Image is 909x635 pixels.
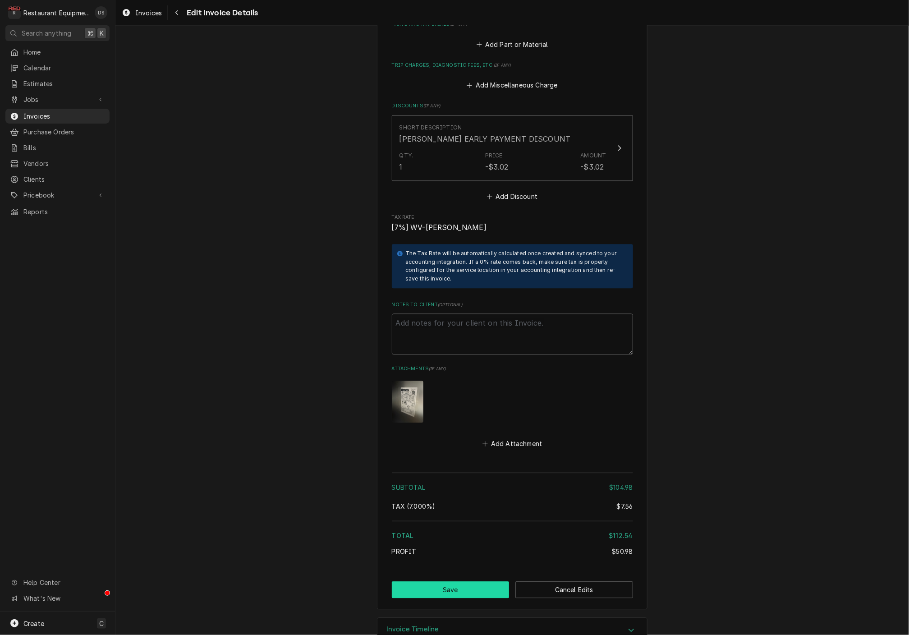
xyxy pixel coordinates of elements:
button: Add Discount [485,190,539,202]
a: Go to Pricebook [5,188,110,202]
span: Help Center [23,578,104,587]
div: Notes to Client [392,301,633,354]
div: Qty. [399,152,413,160]
button: Cancel Edits [515,581,633,598]
a: Go to Help Center [5,575,110,590]
span: Invoices [135,8,162,18]
a: Reports [5,204,110,219]
span: Invoices [23,111,105,121]
div: Tax [392,502,633,511]
span: Bills [23,143,105,152]
a: Go to What's New [5,591,110,606]
div: Parts and Materials [392,21,633,51]
div: $7.56 [617,502,633,511]
div: R [8,6,21,19]
span: Create [23,620,44,627]
div: $104.98 [609,483,633,492]
button: Add Miscellaneous Charge [465,79,559,92]
div: Restaurant Equipment Diagnostics [23,8,90,18]
div: -$3.02 [581,161,604,172]
button: Update Line Item [392,115,633,181]
a: Estimates [5,76,110,91]
div: Trip Charges, Diagnostic Fees, etc. [392,62,633,92]
span: Tax Rate [392,222,633,233]
img: j5CAk5TXS6eUBlGUqKbq [392,381,423,423]
button: Navigate back [170,5,184,20]
a: Go to Jobs [5,92,110,107]
button: Add Attachment [481,437,544,450]
span: Clients [23,175,105,184]
span: Estimates [23,79,105,88]
div: -$3.02 [485,161,509,172]
label: Discounts [392,102,633,110]
div: DS [95,6,107,19]
div: Button Group Row [392,581,633,598]
div: Short Description [399,124,462,132]
a: Home [5,45,110,60]
span: [7%] WV-[PERSON_NAME] [392,223,487,232]
div: Total [392,531,633,540]
span: Home [23,47,105,57]
div: Derek Stewart's Avatar [95,6,107,19]
div: Profit [392,547,633,556]
span: Tax Rate [392,214,633,221]
span: ⌘ [87,28,93,38]
a: Vendors [5,156,110,171]
a: Invoices [118,5,165,20]
a: Calendar [5,60,110,75]
span: K [100,28,104,38]
div: Subtotal [392,483,633,492]
h3: Invoice Timeline [386,625,439,634]
span: ( if any ) [494,63,511,68]
span: C [99,619,104,628]
div: Attachments [392,365,633,450]
div: Discounts [392,102,633,202]
div: Restaurant Equipment Diagnostics's Avatar [8,6,21,19]
span: Pricebook [23,190,92,200]
span: ( if any ) [429,366,446,371]
a: Clients [5,172,110,187]
span: Edit Invoice Details [184,7,258,19]
button: Save [392,581,510,598]
span: Vendors [23,159,105,168]
a: Bills [5,140,110,155]
span: Calendar [23,63,105,73]
div: $112.54 [609,531,633,540]
div: 1 [399,161,403,172]
span: Total [392,532,414,539]
div: Amount [581,152,606,160]
div: Amount Summary [392,469,633,562]
button: Add Part or Material [475,38,549,51]
span: What's New [23,594,104,603]
label: Notes to Client [392,301,633,308]
div: Tax Rate [392,214,633,233]
label: Attachments [392,365,633,373]
span: Purchase Orders [23,127,105,137]
span: ( if any ) [423,103,441,108]
label: Trip Charges, Diagnostic Fees, etc. [392,62,633,69]
span: Search anything [22,28,71,38]
span: $50.98 [612,548,633,555]
a: Purchase Orders [5,124,110,139]
span: [6%] West Virginia State [1%] West Virginia, Beckley City [392,502,436,510]
div: Button Group [392,581,633,598]
div: [PERSON_NAME] EARLY PAYMENT DISCOUNT [399,133,571,144]
a: Invoices [5,109,110,124]
span: Subtotal [392,483,426,491]
span: Jobs [23,95,92,104]
div: Price [485,152,503,160]
span: Reports [23,207,105,216]
div: The Tax Rate will be automatically calculated once created and synced to your accounting integrat... [405,249,624,283]
span: Profit [392,548,417,555]
span: ( optional ) [438,302,463,307]
button: Search anything⌘K [5,25,110,41]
